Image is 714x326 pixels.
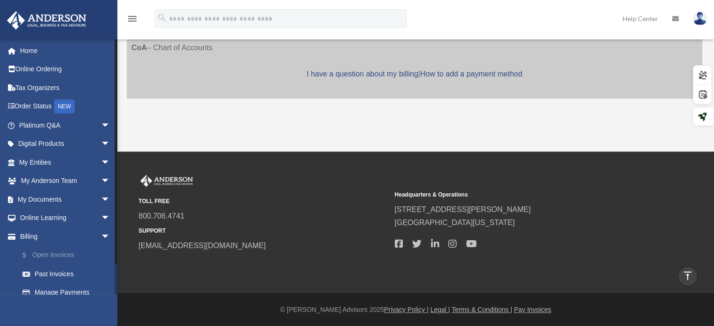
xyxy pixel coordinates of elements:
[127,16,138,24] a: menu
[7,172,124,190] a: My Anderson Teamarrow_drop_down
[394,219,514,227] a: [GEOGRAPHIC_DATA][US_STATE]
[101,190,120,209] span: arrow_drop_down
[7,209,124,227] a: Online Learningarrow_drop_down
[127,13,138,24] i: menu
[7,97,124,116] a: Order StatusNEW
[678,266,698,286] a: vertical_align_top
[7,60,124,79] a: Online Ordering
[157,13,167,23] i: search
[13,283,124,302] a: Manage Payments
[138,242,266,250] a: [EMAIL_ADDRESS][DOMAIN_NAME]
[384,306,429,313] a: Privacy Policy |
[7,227,124,246] a: Billingarrow_drop_down
[138,197,388,206] small: TOLL FREE
[13,246,124,265] a: $Open Invoices
[7,116,124,135] a: Platinum Q&Aarrow_drop_down
[138,212,184,220] a: 800.706.4741
[131,68,698,81] p: |
[131,44,147,52] strong: CoA
[138,226,388,236] small: SUPPORT
[682,270,693,281] i: vertical_align_top
[101,153,120,172] span: arrow_drop_down
[307,70,418,78] a: I have a question about my billing
[394,205,530,213] a: [STREET_ADDRESS][PERSON_NAME]
[4,11,89,30] img: Anderson Advisors Platinum Portal
[28,250,32,261] span: $
[514,306,551,313] a: Pay Invoices
[101,227,120,246] span: arrow_drop_down
[420,70,522,78] a: How to add a payment method
[54,99,75,114] div: NEW
[452,306,512,313] a: Terms & Conditions |
[101,135,120,154] span: arrow_drop_down
[693,12,707,25] img: User Pic
[394,190,644,200] small: Headquarters & Operations
[430,306,450,313] a: Legal |
[7,78,124,97] a: Tax Organizers
[7,190,124,209] a: My Documentsarrow_drop_down
[13,265,124,283] a: Past Invoices
[117,304,714,316] div: © [PERSON_NAME] Advisors 2025
[7,135,124,153] a: Digital Productsarrow_drop_down
[7,153,124,172] a: My Entitiesarrow_drop_down
[138,175,195,187] img: Anderson Advisors Platinum Portal
[101,172,120,191] span: arrow_drop_down
[7,41,124,60] a: Home
[101,116,120,135] span: arrow_drop_down
[101,209,120,228] span: arrow_drop_down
